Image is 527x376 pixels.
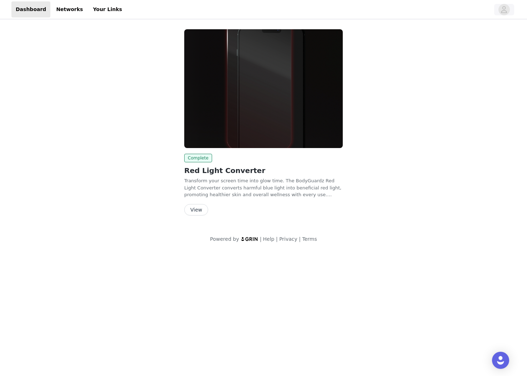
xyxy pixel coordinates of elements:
button: View [184,204,208,215]
span: | [299,236,301,242]
a: Help [263,236,275,242]
h2: Red Light Converter [184,165,343,176]
a: Networks [52,1,87,17]
a: Terms [302,236,317,242]
span: Complete [184,154,212,162]
span: Powered by [210,236,239,242]
p: Transform your screen time into glow time. The BodyGuardz Red Light Converter converts harmful bl... [184,177,343,198]
div: avatar [501,4,507,15]
a: Your Links [89,1,126,17]
img: BodyGuardz [184,29,343,148]
span: | [260,236,262,242]
a: View [184,207,208,213]
div: Open Intercom Messenger [492,352,509,369]
img: logo [241,237,259,241]
a: Dashboard [11,1,50,17]
span: | [276,236,278,242]
a: Privacy [279,236,297,242]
